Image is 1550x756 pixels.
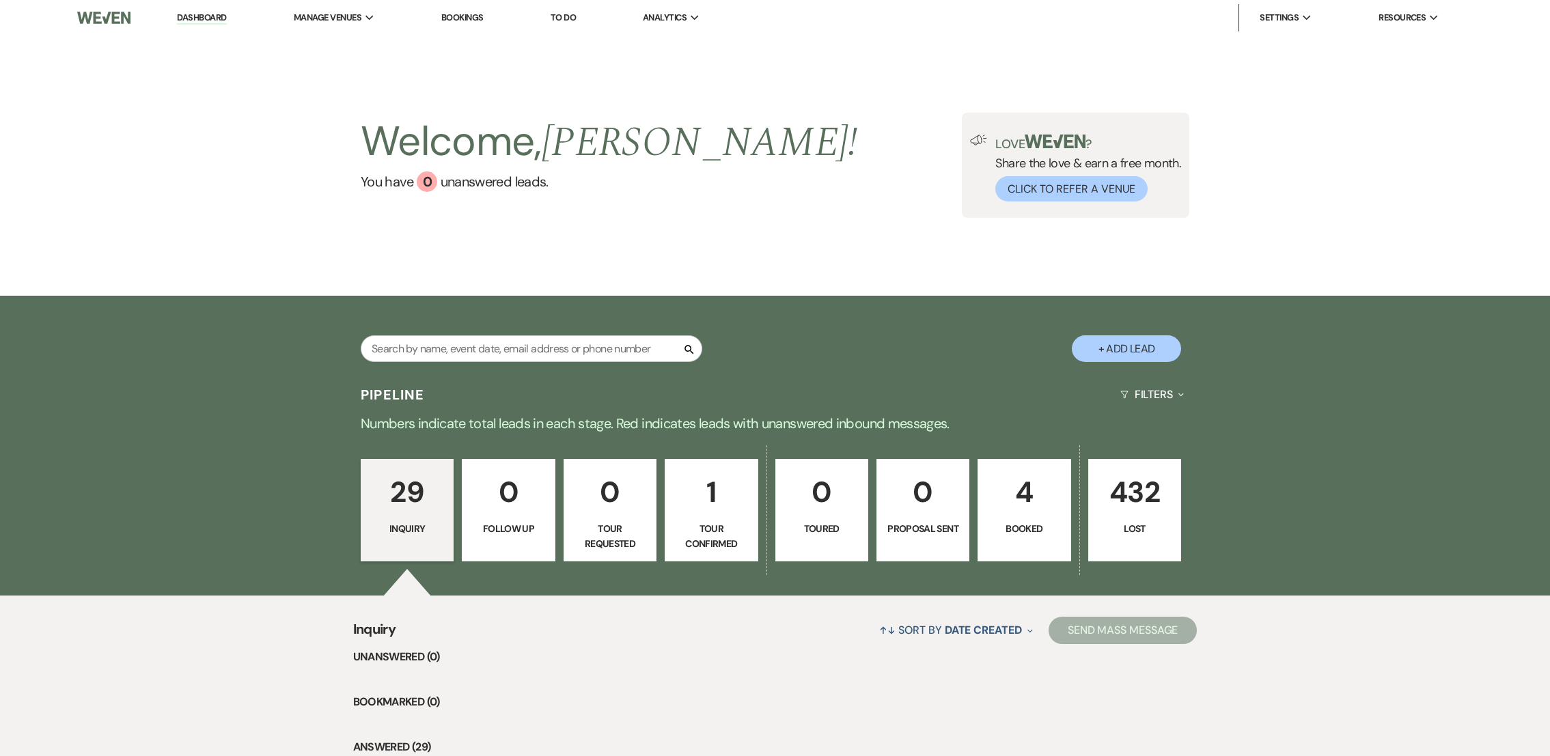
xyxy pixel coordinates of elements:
a: 1Tour Confirmed [665,459,758,561]
li: Bookmarked (0) [353,693,1198,711]
p: 29 [370,469,445,515]
p: Booked [986,521,1062,536]
span: ↑↓ [879,623,896,637]
div: 0 [417,171,437,192]
p: 0 [471,469,546,515]
img: Weven Logo [77,3,130,32]
p: 0 [572,469,648,515]
li: Answered (29) [353,738,1198,756]
h3: Pipeline [361,385,425,404]
p: 1 [674,469,749,515]
a: 0Toured [775,459,868,561]
span: Manage Venues [294,11,361,25]
p: Tour Requested [572,521,648,552]
span: Inquiry [353,619,396,648]
a: Dashboard [177,12,226,25]
p: 0 [885,469,960,515]
a: 4Booked [978,459,1070,561]
div: Share the love & earn a free month. [987,135,1181,201]
li: Unanswered (0) [353,648,1198,666]
p: Proposal Sent [885,521,960,536]
button: Click to Refer a Venue [995,176,1148,201]
h2: Welcome, [361,113,857,171]
a: 0Tour Requested [564,459,656,561]
button: + Add Lead [1072,335,1181,362]
span: Resources [1379,11,1426,25]
button: Filters [1115,376,1189,412]
p: 432 [1097,469,1172,515]
p: Tour Confirmed [674,521,749,552]
p: 4 [986,469,1062,515]
p: 0 [784,469,859,515]
p: Love ? [995,135,1181,150]
p: Toured [784,521,859,536]
img: weven-logo-green.svg [1025,135,1085,148]
button: Sort By Date Created [874,612,1038,648]
p: Inquiry [370,521,445,536]
a: 432Lost [1088,459,1181,561]
a: 0Follow Up [462,459,555,561]
a: You have 0 unanswered leads. [361,171,857,192]
span: [PERSON_NAME] ! [542,111,857,174]
button: Send Mass Message [1049,617,1198,644]
input: Search by name, event date, email address or phone number [361,335,702,362]
a: Bookings [441,12,484,23]
span: Settings [1260,11,1299,25]
img: loud-speaker-illustration.svg [970,135,987,145]
p: Lost [1097,521,1172,536]
a: 0Proposal Sent [876,459,969,561]
span: Analytics [643,11,687,25]
span: Date Created [945,623,1022,637]
p: Numbers indicate total leads in each stage. Red indicates leads with unanswered inbound messages. [283,412,1267,434]
a: To Do [551,12,576,23]
p: Follow Up [471,521,546,536]
a: 29Inquiry [361,459,454,561]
